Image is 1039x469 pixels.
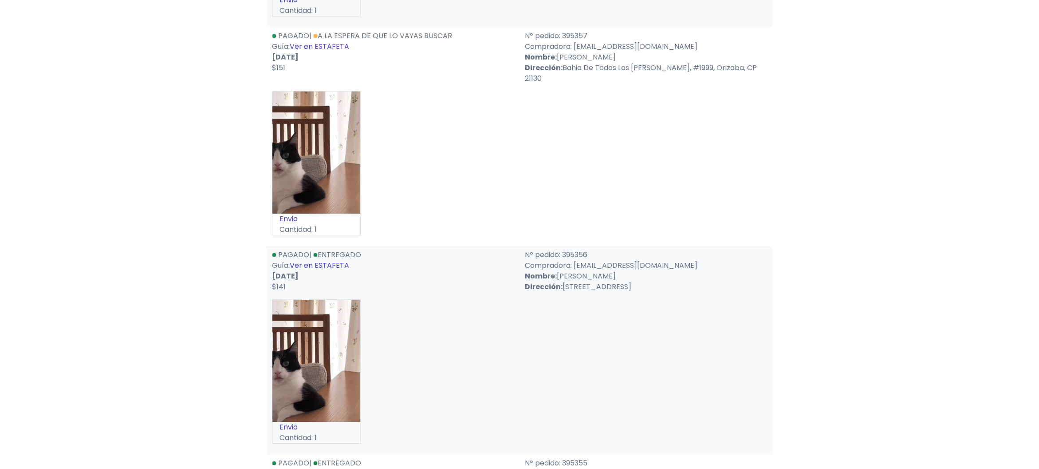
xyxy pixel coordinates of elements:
[272,52,514,63] p: [DATE]
[272,271,514,282] p: [DATE]
[313,250,361,260] a: Entregado
[525,282,563,292] strong: Dirección:
[272,282,286,292] span: $141
[272,224,360,235] p: Cantidad: 1
[525,41,767,52] p: Compradora: [EMAIL_ADDRESS][DOMAIN_NAME]
[525,271,767,282] p: [PERSON_NAME]
[272,300,360,422] img: small_1712928479661.jpeg
[525,250,767,260] p: Nº pedido: 395356
[525,31,767,41] p: Nº pedido: 395357
[279,214,298,224] a: Envio
[313,31,452,41] a: A la espera de que lo vayas buscar
[525,458,767,469] p: Nº pedido: 395355
[267,250,519,292] div: | Guía:
[278,250,309,260] span: Pagado
[525,63,767,84] p: Bahia De Todos Los [PERSON_NAME], #1999, Orizaba, CP 21130
[279,422,298,432] a: Envio
[272,91,360,214] img: small_1712928479661.jpeg
[290,41,349,52] a: Ver en ESTAFETA
[267,31,519,84] div: | Guía:
[525,260,767,271] p: Compradora: [EMAIL_ADDRESS][DOMAIN_NAME]
[525,52,557,62] strong: Nombre:
[525,63,563,73] strong: Dirección:
[290,260,349,270] a: Ver en ESTAFETA
[278,458,309,468] span: Pagado
[278,31,309,41] span: Pagado
[272,433,360,443] p: Cantidad: 1
[525,52,767,63] p: [PERSON_NAME]
[272,5,360,16] p: Cantidad: 1
[313,458,361,468] a: Entregado
[525,282,767,292] p: [STREET_ADDRESS]
[525,271,557,281] strong: Nombre:
[272,63,285,73] span: $151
